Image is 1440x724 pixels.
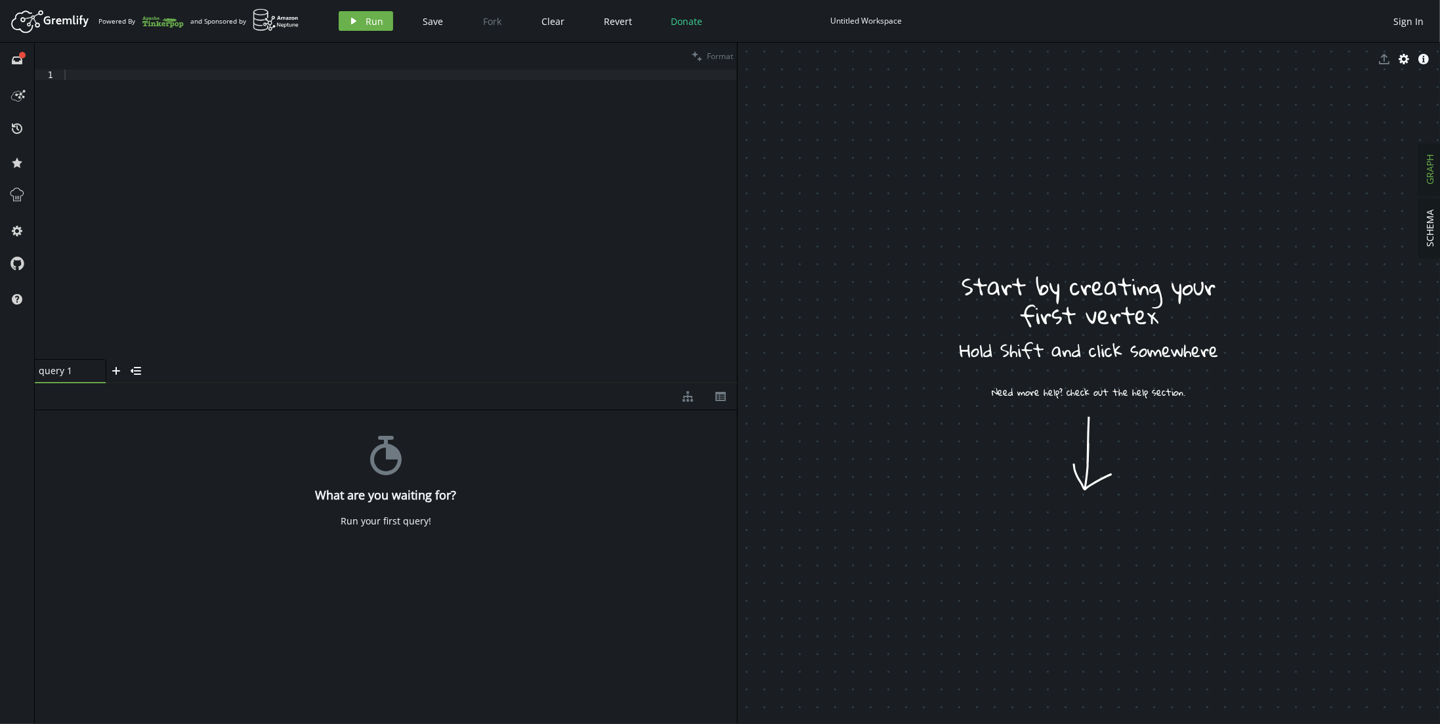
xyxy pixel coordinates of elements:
[831,16,902,26] div: Untitled Workspace
[541,15,564,28] span: Clear
[671,15,703,28] span: Donate
[1424,155,1437,185] span: GRAPH
[1393,15,1424,28] span: Sign In
[39,365,91,377] span: query 1
[98,10,184,33] div: Powered By
[35,70,62,80] div: 1
[341,515,431,527] div: Run your first query!
[423,15,443,28] span: Save
[662,11,713,31] button: Donate
[253,9,299,32] img: AWS Neptune
[1424,210,1437,247] span: SCHEMA
[190,9,299,33] div: and Sponsored by
[483,15,501,28] span: Fork
[1387,11,1430,31] button: Sign In
[366,15,383,28] span: Run
[339,11,393,31] button: Run
[688,43,737,70] button: Format
[707,51,733,62] span: Format
[532,11,574,31] button: Clear
[316,488,457,502] h4: What are you waiting for?
[413,11,453,31] button: Save
[473,11,512,31] button: Fork
[604,15,632,28] span: Revert
[594,11,642,31] button: Revert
